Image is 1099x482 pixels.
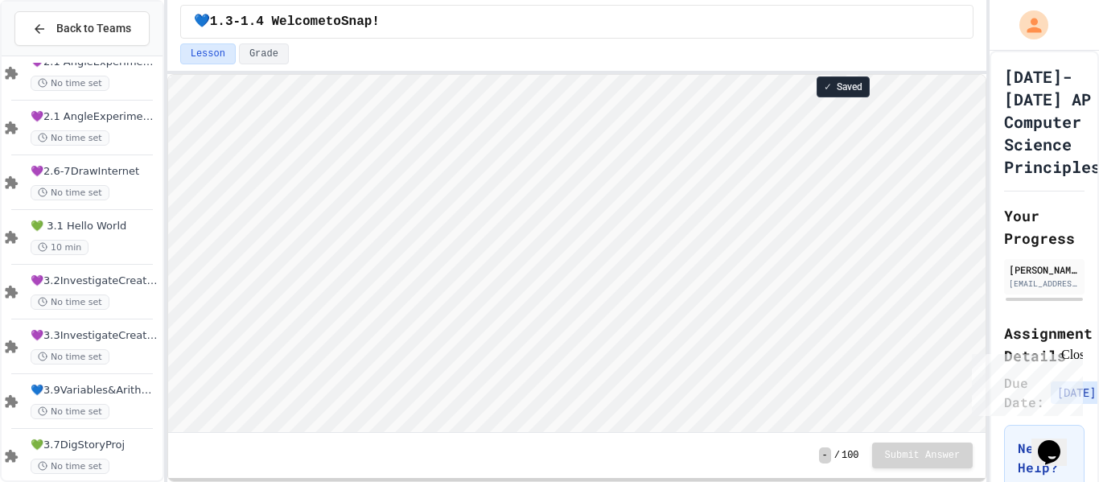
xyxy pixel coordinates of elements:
span: 100 [842,449,859,462]
button: Grade [239,43,289,64]
span: No time set [31,185,109,200]
button: Back to Teams [14,11,150,46]
div: [EMAIL_ADDRESS][DOMAIN_NAME] [1009,278,1080,290]
div: [PERSON_NAME] [1009,262,1080,277]
span: No time set [31,349,109,365]
div: My Account [1002,6,1052,43]
span: 💙3.9Variables&ArithmeticOp [31,384,159,398]
iframe: chat widget [1031,418,1083,466]
span: 💜2.6-7DrawInternet [31,165,159,179]
h3: Need Help? [1018,439,1071,477]
button: Submit Answer [872,443,973,468]
h2: Assignment Details [1004,322,1085,367]
span: No time set [31,295,109,310]
span: 💜2.1 AngleExperiments2 [31,110,159,124]
span: 💚3.7DigStoryProj [31,439,159,452]
span: No time set [31,130,109,146]
span: 10 min [31,240,88,255]
span: 💙1.3-1.4 WelcometoSnap! [194,12,380,31]
span: No time set [31,459,109,474]
span: Back to Teams [56,20,131,37]
span: No time set [31,76,109,91]
span: 💜2.1 AngleExperiments1 [31,56,159,69]
span: Saved [837,80,862,93]
span: 💚 3.1 Hello World [31,220,159,233]
div: Chat with us now!Close [6,6,111,102]
span: 💜3.3InvestigateCreateVars(A:GraphOrg) [31,329,159,343]
button: Lesson [180,43,236,64]
span: 💜3.2InvestigateCreateVars [31,274,159,288]
iframe: chat widget [965,348,1083,416]
iframe: Snap! Programming Environment [168,75,986,432]
span: - [819,447,831,463]
h2: Your Progress [1004,204,1085,249]
span: ✓ [824,80,832,93]
span: No time set [31,404,109,419]
span: / [834,449,840,462]
span: Submit Answer [885,449,961,462]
